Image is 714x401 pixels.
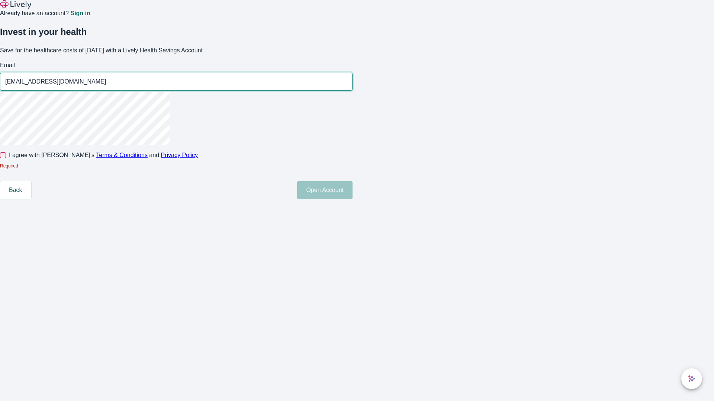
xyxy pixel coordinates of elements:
[161,152,198,158] a: Privacy Policy
[9,151,198,160] span: I agree with [PERSON_NAME]’s and
[681,368,702,389] button: chat
[688,375,695,382] svg: Lively AI Assistant
[70,10,90,16] a: Sign in
[96,152,148,158] a: Terms & Conditions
